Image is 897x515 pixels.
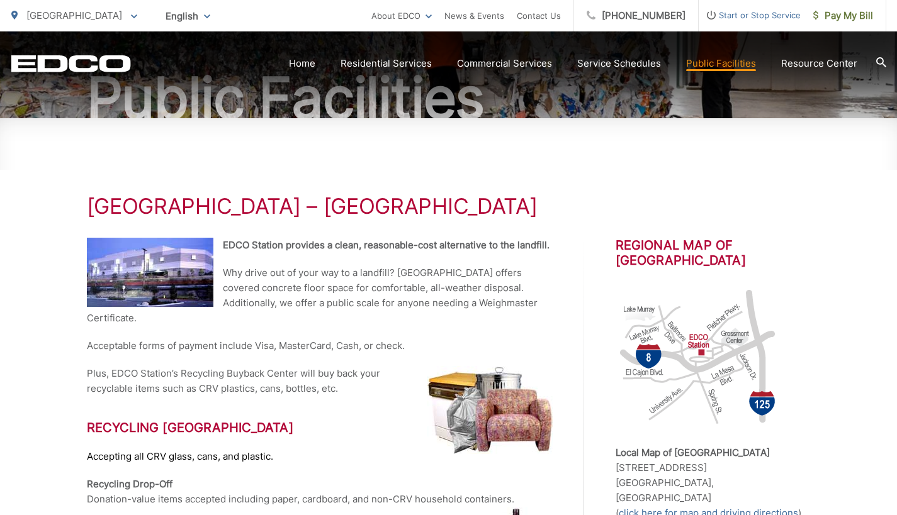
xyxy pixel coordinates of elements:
h2: Recycling [GEOGRAPHIC_DATA] [87,420,553,435]
span: [GEOGRAPHIC_DATA] [26,9,122,21]
a: Contact Us [517,8,561,23]
a: Public Facilities [686,56,756,71]
img: Bulky Trash [427,366,553,454]
p: Plus, EDCO Station’s Recycling Buyback Center will buy back your recyclable items such as CRV pla... [87,366,553,396]
a: News & Events [444,8,504,23]
span: English [156,5,220,27]
a: Service Schedules [577,56,661,71]
p: Why drive out of your way to a landfill? [GEOGRAPHIC_DATA] offers covered concrete floor space fo... [87,265,553,326]
strong: EDCO Station provides a clean, reasonable-cost alternative to the landfill. [223,239,550,251]
a: Home [289,56,315,71]
strong: Recycling Drop-Off [87,478,172,490]
a: Resource Center [781,56,857,71]
strong: Local Map of [GEOGRAPHIC_DATA] [616,446,770,458]
a: EDCD logo. Return to the homepage. [11,55,131,72]
h2: Public Facilities [11,67,886,130]
h2: Regional Map of [GEOGRAPHIC_DATA] [616,238,811,268]
p: Acceptable forms of payment include Visa, MasterCard, Cash, or check. [87,338,553,353]
a: Commercial Services [457,56,552,71]
span: Accepting all CRV glass, cans, and plastic. [87,450,273,462]
p: Donation-value items accepted including paper, cardboard, and non-CRV household containers. [87,477,553,507]
a: About EDCO [371,8,432,23]
img: map [616,282,779,433]
h1: [GEOGRAPHIC_DATA] – [GEOGRAPHIC_DATA] [87,194,811,219]
img: EDCO Station La Mesa [87,238,213,307]
a: Residential Services [341,56,432,71]
span: Pay My Bill [813,8,873,23]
